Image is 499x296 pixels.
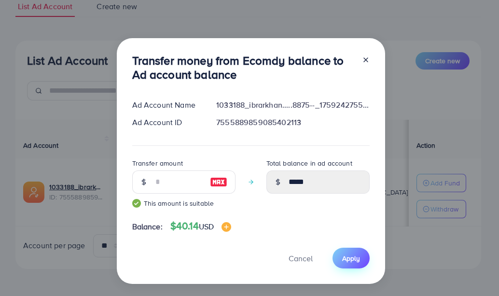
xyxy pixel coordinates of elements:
label: Transfer amount [132,158,183,168]
span: Balance: [132,221,163,232]
img: image [210,176,227,188]
button: Cancel [277,248,325,268]
div: 7555889859085402113 [208,117,377,128]
img: guide [132,199,141,208]
span: Cancel [289,253,313,264]
h3: Transfer money from Ecomdy balance to Ad account balance [132,54,354,82]
small: This amount is suitable [132,198,236,208]
span: Apply [342,254,360,263]
h4: $40.14 [170,220,231,232]
label: Total balance in ad account [266,158,352,168]
img: image [222,222,231,232]
iframe: Chat [458,253,492,289]
div: Ad Account ID [125,117,209,128]
div: Ad Account Name [125,99,209,111]
div: 1033188_ibrarkhan.....8875--_1759242755236 [208,99,377,111]
button: Apply [333,248,370,268]
span: USD [199,221,214,232]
